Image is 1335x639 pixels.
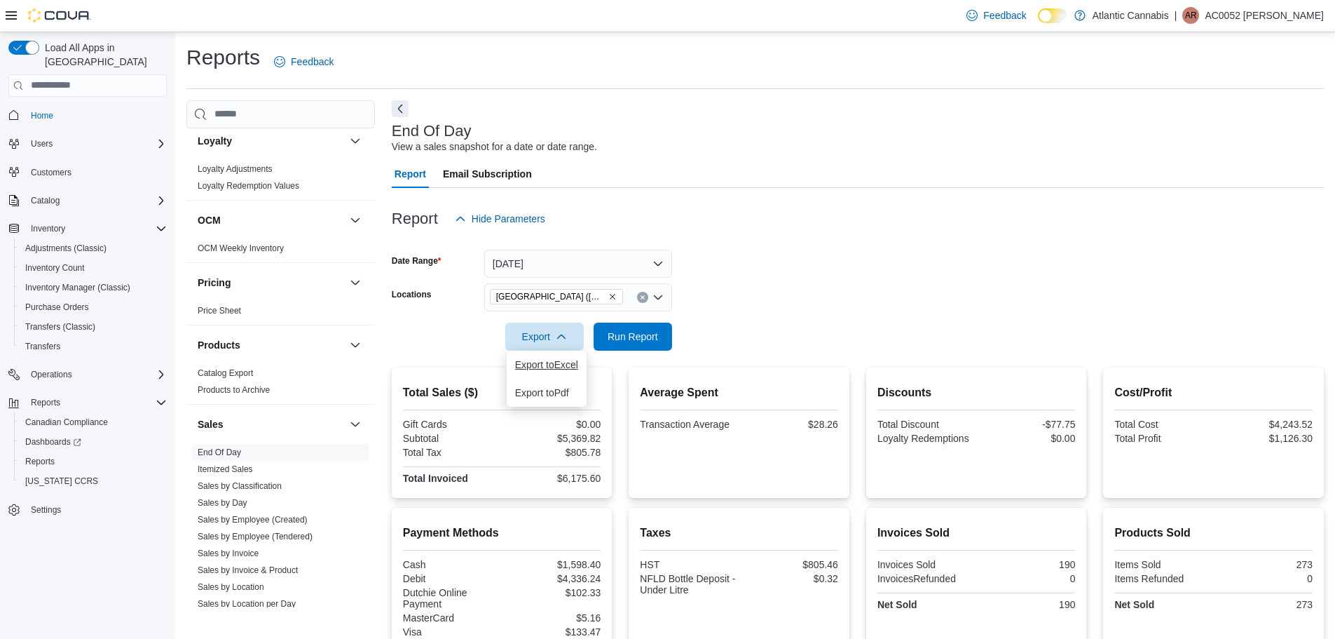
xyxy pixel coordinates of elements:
[3,105,172,126] button: Home
[877,559,973,570] div: Invoices Sold
[198,338,344,352] button: Products
[198,164,273,174] a: Loyalty Adjustments
[25,394,167,411] span: Reports
[14,452,172,471] button: Reports
[652,292,664,303] button: Open list of options
[347,337,364,354] button: Products
[979,573,1075,584] div: 0
[25,302,89,313] span: Purchase Orders
[1093,7,1169,24] p: Atlantic Cannabis
[31,167,71,178] span: Customers
[877,599,917,610] strong: Net Sold
[505,419,601,430] div: $0.00
[20,414,167,431] span: Canadian Compliance
[640,559,736,570] div: HST
[198,417,224,431] h3: Sales
[198,385,270,395] a: Products to Archive
[186,43,260,72] h1: Reports
[198,447,241,458] span: End Of Day
[25,107,59,124] a: Home
[877,525,1076,542] h2: Invoices Sold
[14,337,172,356] button: Transfers
[198,368,253,379] span: Catalog Export
[1114,599,1154,610] strong: Net Sold
[198,582,264,592] a: Sales by Location
[25,417,108,428] span: Canadian Compliance
[392,210,438,227] h3: Report
[14,297,172,317] button: Purchase Orders
[594,323,672,351] button: Run Report
[25,262,85,274] span: Inventory Count
[198,417,344,431] button: Sales
[640,525,838,542] h2: Taxes
[403,384,601,401] h2: Total Sales ($)
[25,220,167,237] span: Inventory
[637,292,648,303] button: Clear input
[198,464,253,474] a: Itemized Sales
[877,419,973,430] div: Total Discount
[20,260,167,276] span: Inventory Count
[20,279,167,296] span: Inventory Manager (Classic)
[640,384,838,401] h2: Average Spent
[1185,7,1197,24] span: AR
[403,612,499,624] div: MasterCard
[198,515,308,525] a: Sales by Employee (Created)
[20,279,136,296] a: Inventory Manager (Classic)
[403,573,499,584] div: Debit
[20,473,167,490] span: Washington CCRS
[1217,559,1313,570] div: 273
[31,110,53,121] span: Home
[14,238,172,258] button: Adjustments (Classic)
[505,612,601,624] div: $5.16
[742,419,838,430] div: $28.26
[198,464,253,475] span: Itemized Sales
[20,453,60,470] a: Reports
[392,100,409,117] button: Next
[198,181,299,191] a: Loyalty Redemption Values
[20,260,90,276] a: Inventory Count
[198,531,313,542] span: Sales by Employee (Tendered)
[198,163,273,175] span: Loyalty Adjustments
[392,123,472,140] h3: End Of Day
[8,100,167,557] nav: Complex example
[347,133,364,149] button: Loyalty
[979,433,1075,444] div: $0.00
[31,195,60,206] span: Catalog
[392,255,441,267] label: Date Range
[347,212,364,229] button: OCM
[25,135,167,152] span: Users
[1114,433,1210,444] div: Total Profit
[186,302,375,325] div: Pricing
[25,243,107,254] span: Adjustments (Classic)
[14,432,172,452] a: Dashboards
[877,384,1076,401] h2: Discounts
[198,598,296,610] span: Sales by Location per Day
[742,573,838,584] div: $0.32
[14,471,172,491] button: [US_STATE] CCRS
[25,341,60,352] span: Transfers
[403,587,499,610] div: Dutchie Online Payment
[1114,573,1210,584] div: Items Refunded
[507,351,587,379] button: Export toExcel
[505,433,601,444] div: $5,369.82
[198,448,241,457] a: End Of Day
[1038,8,1067,23] input: Dark Mode
[3,499,172,520] button: Settings
[25,436,81,448] span: Dashboards
[1217,419,1313,430] div: $4,243.52
[25,107,167,124] span: Home
[198,498,247,508] a: Sales by Day
[983,8,1026,22] span: Feedback
[198,276,231,290] h3: Pricing
[28,8,91,22] img: Cova
[198,565,298,575] a: Sales by Invoice & Product
[392,140,597,154] div: View a sales snapshot for a date or date range.
[198,565,298,576] span: Sales by Invoice & Product
[31,138,53,149] span: Users
[608,330,658,344] span: Run Report
[198,532,313,542] a: Sales by Employee (Tendered)
[198,134,344,148] button: Loyalty
[3,162,172,182] button: Customers
[403,433,499,444] div: Subtotal
[14,278,172,297] button: Inventory Manager (Classic)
